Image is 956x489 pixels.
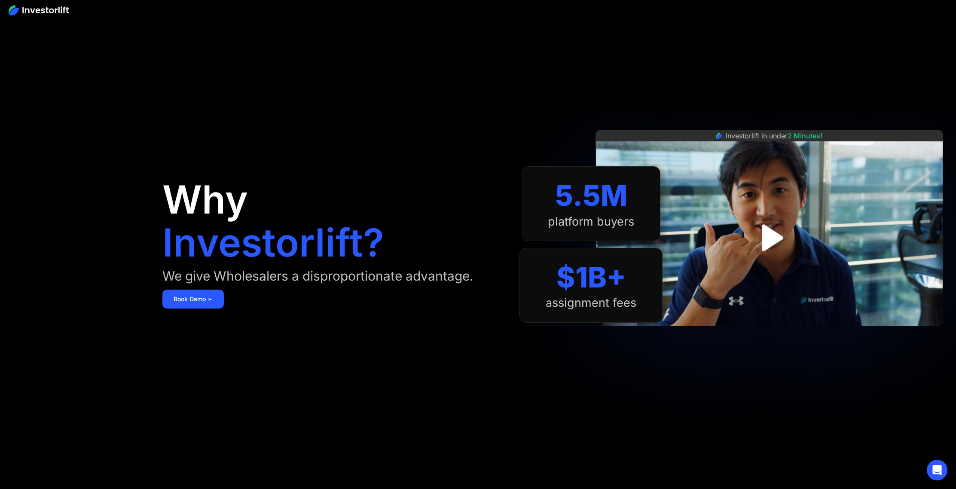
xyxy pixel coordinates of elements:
[788,131,820,140] span: 2 Minutes
[927,460,947,480] div: Open Intercom Messenger
[726,131,822,141] div: Investorlift in under !
[162,180,248,219] h1: Why
[162,269,473,283] div: We give Wholesalers a disproportionate advantage.
[548,215,634,229] div: platform buyers
[555,179,627,213] div: 5.5M
[556,260,626,294] div: $1B+
[162,223,384,262] h1: Investorlift?
[750,219,788,257] a: open lightbox
[162,290,224,309] a: Book Demo ➢
[546,296,636,310] div: assignment fees
[705,330,834,341] iframe: Customer reviews powered by Trustpilot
